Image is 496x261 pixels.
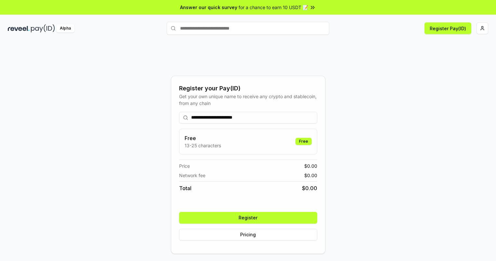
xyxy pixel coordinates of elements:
[424,22,471,34] button: Register Pay(ID)
[179,172,205,179] span: Network fee
[304,172,317,179] span: $ 0.00
[8,24,30,33] img: reveel_dark
[179,163,190,169] span: Price
[185,134,221,142] h3: Free
[31,24,55,33] img: pay_id
[304,163,317,169] span: $ 0.00
[179,93,317,107] div: Get your own unique name to receive any crypto and stablecoin, from any chain
[179,84,317,93] div: Register your Pay(ID)
[56,24,74,33] div: Alpha
[179,212,317,224] button: Register
[180,4,237,11] span: Answer our quick survey
[179,184,191,192] span: Total
[185,142,221,149] p: 13-25 characters
[239,4,308,11] span: for a chance to earn 10 USDT 📝
[295,138,312,145] div: Free
[302,184,317,192] span: $ 0.00
[179,229,317,241] button: Pricing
